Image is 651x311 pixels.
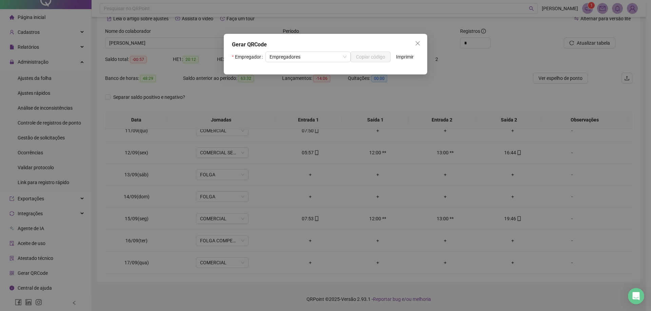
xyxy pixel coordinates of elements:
[232,51,265,62] label: Empregador
[232,41,419,49] div: Gerar QRCode
[391,51,419,62] button: Imprimir
[412,38,423,49] button: Close
[270,52,347,62] span: Empregadores
[351,51,391,62] button: Copiar código
[628,288,644,304] div: Open Intercom Messenger
[415,41,420,46] span: close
